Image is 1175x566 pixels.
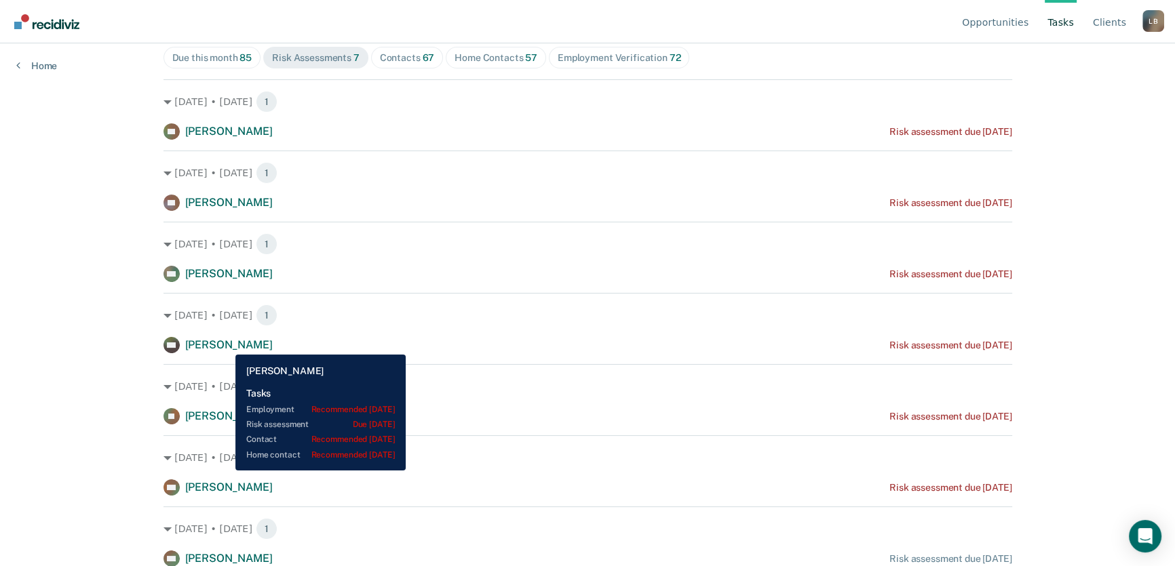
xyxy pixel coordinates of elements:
[889,553,1012,565] div: Risk assessment due [DATE]
[163,91,1012,113] div: [DATE] • [DATE] 1
[163,162,1012,184] div: [DATE] • [DATE] 1
[256,447,277,468] span: 1
[256,304,277,326] span: 1
[889,340,1012,351] div: Risk assessment due [DATE]
[14,14,79,29] img: Recidiviz
[256,376,277,397] span: 1
[670,52,681,63] span: 72
[163,518,1012,540] div: [DATE] • [DATE] 1
[16,60,57,72] a: Home
[163,233,1012,255] div: [DATE] • [DATE] 1
[256,91,277,113] span: 1
[1142,10,1164,32] div: L B
[272,52,360,64] div: Risk Assessments
[889,268,1012,280] div: Risk assessment due [DATE]
[163,304,1012,326] div: [DATE] • [DATE] 1
[239,52,252,63] span: 85
[185,481,273,493] span: [PERSON_NAME]
[185,267,273,280] span: [PERSON_NAME]
[1129,520,1161,552] div: Open Intercom Messenger
[889,126,1012,138] div: Risk assessment due [DATE]
[889,482,1012,493] div: Risk assessment due [DATE]
[380,52,435,64] div: Contacts
[185,125,273,138] span: [PERSON_NAME]
[185,552,273,565] span: [PERSON_NAME]
[353,52,360,63] span: 7
[525,52,537,63] span: 57
[163,376,1012,397] div: [DATE] • [DATE] 1
[185,196,273,209] span: [PERSON_NAME]
[558,52,680,64] div: Employment Verification
[256,518,277,540] span: 1
[256,233,277,255] span: 1
[172,52,252,64] div: Due this month
[455,52,537,64] div: Home Contacts
[1142,10,1164,32] button: Profile dropdown button
[889,197,1012,209] div: Risk assessment due [DATE]
[422,52,434,63] span: 67
[256,162,277,184] span: 1
[889,411,1012,422] div: Risk assessment due [DATE]
[185,409,273,422] span: [PERSON_NAME]
[185,338,273,351] span: [PERSON_NAME]
[163,447,1012,468] div: [DATE] • [DATE] 1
